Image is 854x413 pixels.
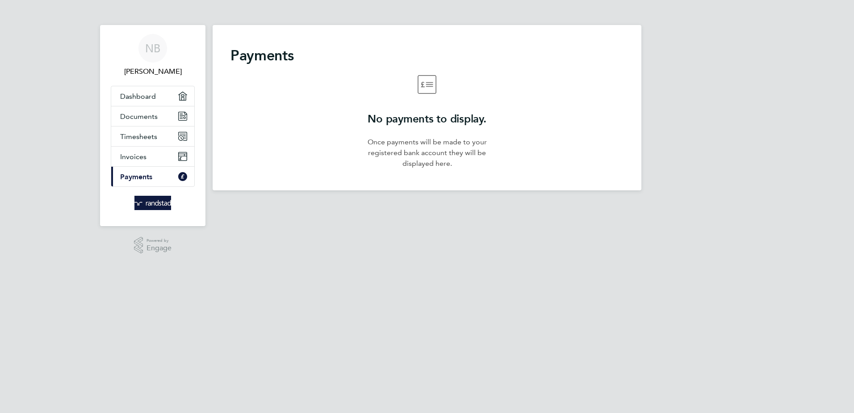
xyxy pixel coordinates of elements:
h2: Payments [230,46,624,64]
a: Powered byEngage [134,237,172,254]
a: Dashboard [111,86,194,106]
img: randstad-logo-retina.png [134,196,172,210]
p: Once payments will be made to your registered bank account they will be displayed here. [363,137,491,169]
span: Powered by [147,237,172,244]
span: Timesheets [120,132,157,141]
a: Documents [111,106,194,126]
span: Dashboard [120,92,156,101]
span: NB [145,42,160,54]
a: Timesheets [111,126,194,146]
span: Invoices [120,152,147,161]
span: Documents [120,112,158,121]
a: Go to home page [111,196,195,210]
a: Invoices [111,147,194,166]
nav: Main navigation [100,25,205,226]
h2: No payments to display. [363,112,491,126]
span: Payments [120,173,152,181]
a: Payments [111,167,194,186]
span: Engage [147,244,172,252]
a: NB[PERSON_NAME] [111,34,195,77]
span: Neil Burgess [111,66,195,77]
